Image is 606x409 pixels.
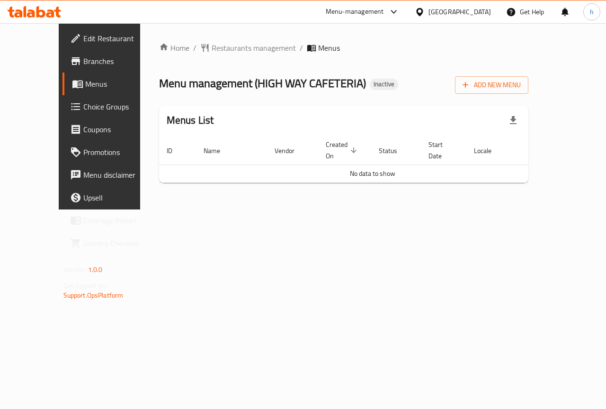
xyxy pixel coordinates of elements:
[83,146,152,158] span: Promotions
[159,42,189,54] a: Home
[62,232,160,254] a: Grocery Checklist
[85,78,152,90] span: Menus
[326,139,360,162] span: Created On
[63,289,124,301] a: Support.OpsPlatform
[83,124,152,135] span: Coupons
[428,7,491,17] div: [GEOGRAPHIC_DATA]
[83,169,152,181] span: Menu disclaimer
[326,6,384,18] div: Menu-management
[62,186,160,209] a: Upsell
[62,164,160,186] a: Menu disclaimer
[83,33,152,44] span: Edit Restaurant
[212,42,296,54] span: Restaurants management
[62,141,160,164] a: Promotions
[463,79,521,91] span: Add New Menu
[370,80,398,88] span: Inactive
[63,264,87,276] span: Version:
[83,237,152,249] span: Grocery Checklist
[300,42,303,54] li: /
[62,73,160,95] a: Menus
[379,145,410,156] span: Status
[159,136,586,183] table: enhanced table
[62,50,160,73] a: Branches
[63,280,107,292] span: Get support on:
[474,145,504,156] span: Locale
[159,42,529,54] nav: breadcrumb
[62,209,160,232] a: Coverage Report
[88,264,103,276] span: 1.0.0
[167,113,214,127] h2: Menus List
[83,192,152,203] span: Upsell
[502,109,525,132] div: Export file
[159,73,366,94] span: Menu management ( HIGH WAY CAFETERIA )
[350,167,395,180] span: No data to show
[200,42,296,54] a: Restaurants management
[428,139,455,162] span: Start Date
[204,145,232,156] span: Name
[370,79,398,90] div: Inactive
[62,95,160,118] a: Choice Groups
[83,55,152,67] span: Branches
[167,145,185,156] span: ID
[193,42,196,54] li: /
[318,42,340,54] span: Menus
[83,101,152,112] span: Choice Groups
[455,76,528,94] button: Add New Menu
[590,7,594,17] span: h
[515,136,586,165] th: Actions
[83,215,152,226] span: Coverage Report
[62,118,160,141] a: Coupons
[275,145,307,156] span: Vendor
[62,27,160,50] a: Edit Restaurant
